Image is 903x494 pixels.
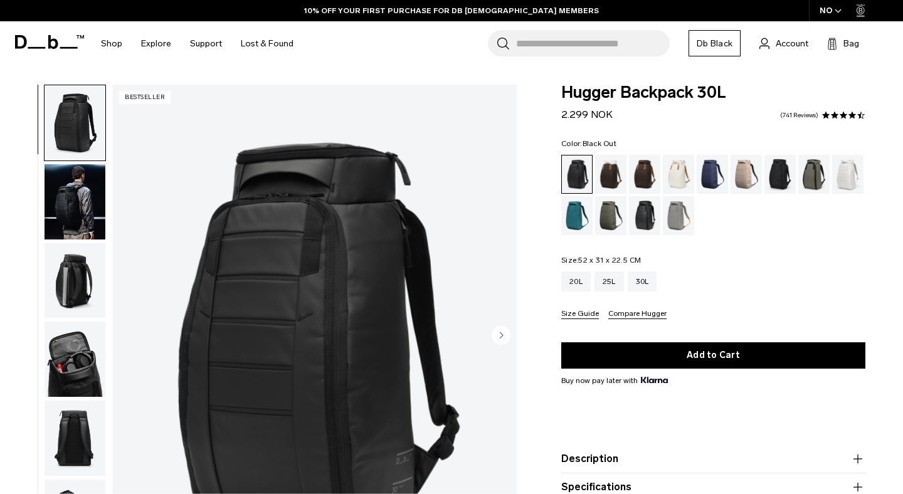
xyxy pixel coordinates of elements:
[759,36,808,51] a: Account
[241,21,293,66] a: Lost & Found
[101,21,122,66] a: Shop
[45,322,105,397] img: Hugger Backpack 30L Black Out
[689,30,741,56] a: Db Black
[561,310,599,319] button: Size Guide
[561,451,865,466] button: Description
[45,85,105,160] img: Hugger Backpack 30L Black Out
[764,155,796,194] a: Charcoal Grey
[561,155,593,194] a: Black Out
[583,139,616,148] span: Black Out
[561,85,865,101] span: Hugger Backpack 30L
[608,310,667,319] button: Compare Hugger
[561,140,616,147] legend: Color:
[798,155,830,194] a: Forest Green
[141,21,171,66] a: Explore
[594,271,624,292] a: 25L
[190,21,222,66] a: Support
[45,401,105,476] img: Hugger Backpack 30L Black Out
[578,256,641,265] span: 52 x 31 x 22.5 CM
[697,155,728,194] a: Blue Hour
[832,155,863,194] a: Clean Slate
[731,155,762,194] a: Fogbow Beige
[776,37,808,50] span: Account
[44,400,106,476] button: Hugger Backpack 30L Black Out
[119,91,171,104] p: Bestseller
[45,164,105,239] img: Hugger Backpack 30L Black Out
[561,108,613,120] span: 2.299 NOK
[561,271,591,292] a: 20L
[827,36,859,51] button: Bag
[629,155,660,194] a: Espresso
[44,321,106,397] button: Hugger Backpack 30L Black Out
[492,326,510,347] button: Next slide
[641,377,668,383] img: {"height" => 20, "alt" => "Klarna"}
[44,164,106,240] button: Hugger Backpack 30L Black Out
[304,5,599,16] a: 10% OFF YOUR FIRST PURCHASE FOR DB [DEMOGRAPHIC_DATA] MEMBERS
[595,196,626,235] a: Moss Green
[780,112,818,118] a: 741 reviews
[663,196,694,235] a: Sand Grey
[843,37,859,50] span: Bag
[561,256,642,264] legend: Size:
[561,342,865,369] button: Add to Cart
[629,196,660,235] a: Reflective Black
[628,271,657,292] a: 30L
[663,155,694,194] a: Oatmilk
[92,21,303,66] nav: Main Navigation
[561,196,593,235] a: Midnight Teal
[44,243,106,319] button: Hugger Backpack 30L Black Out
[561,375,668,386] span: Buy now pay later with
[595,155,626,194] a: Cappuccino
[44,85,106,161] button: Hugger Backpack 30L Black Out
[45,243,105,318] img: Hugger Backpack 30L Black Out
